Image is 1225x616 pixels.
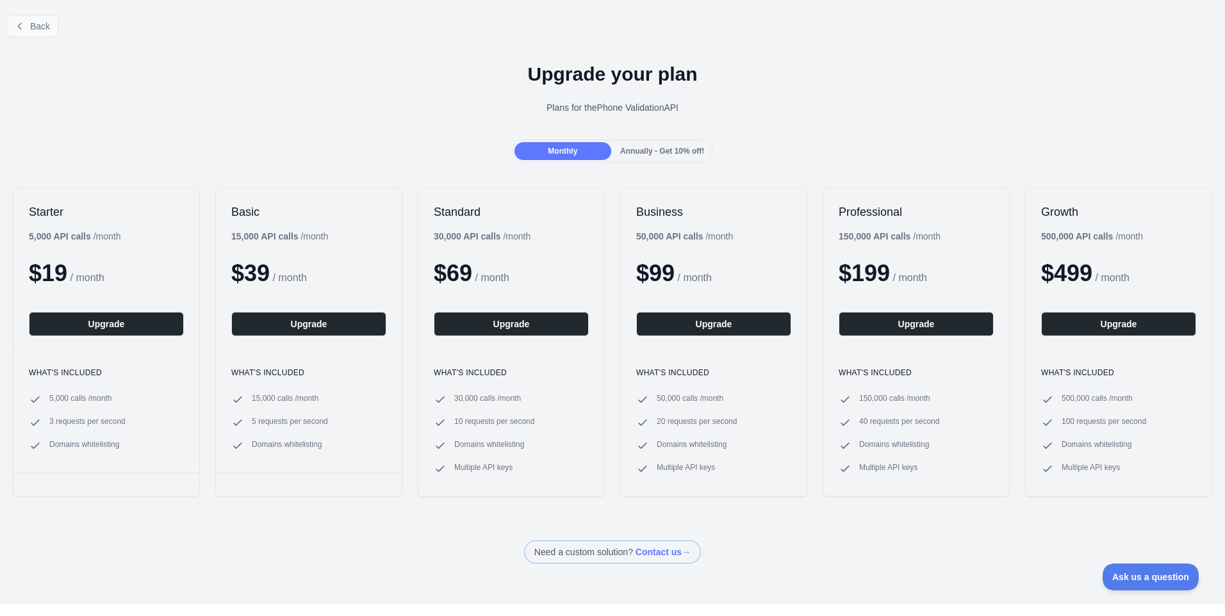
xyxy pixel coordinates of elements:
[839,231,910,241] b: 150,000 API calls
[636,260,675,286] span: $ 99
[839,204,994,220] h2: Professional
[434,204,589,220] h2: Standard
[839,260,890,286] span: $ 199
[434,231,501,241] b: 30,000 API calls
[839,230,941,243] div: / month
[1103,563,1199,590] iframe: Toggle Customer Support
[636,230,733,243] div: / month
[636,204,791,220] h2: Business
[636,231,703,241] b: 50,000 API calls
[434,230,530,243] div: / month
